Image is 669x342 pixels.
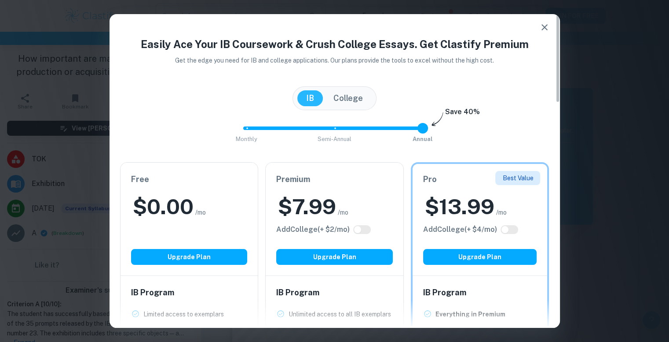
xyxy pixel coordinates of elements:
h6: Pro [423,173,537,186]
h6: IB Program [131,286,248,299]
h2: $ 0.00 [133,193,194,221]
img: subscription-arrow.svg [431,112,443,127]
button: Upgrade Plan [276,249,393,265]
button: IB [297,90,323,106]
h6: Premium [276,173,393,186]
span: Semi-Annual [318,136,351,142]
h6: Free [131,173,248,186]
span: /mo [338,208,348,217]
h6: IB Program [423,286,537,299]
p: Best Value [502,173,533,183]
span: /mo [496,208,507,217]
button: College [325,90,372,106]
span: Annual [413,136,433,142]
span: Monthly [236,136,257,142]
h2: $ 13.99 [425,193,494,221]
h6: Save 40% [445,107,480,122]
button: Upgrade Plan [423,249,537,265]
h2: $ 7.99 [278,193,336,221]
button: Upgrade Plan [131,249,248,265]
h6: Click to see all the additional College features. [423,224,497,235]
p: Get the edge you need for IB and college applications. Our plans provide the tools to excel witho... [163,56,506,65]
h4: Easily Ace Your IB Coursework & Crush College Essays. Get Clastify Premium [120,36,549,52]
h6: IB Program [276,286,393,299]
span: /mo [195,208,206,217]
h6: Click to see all the additional College features. [276,224,350,235]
